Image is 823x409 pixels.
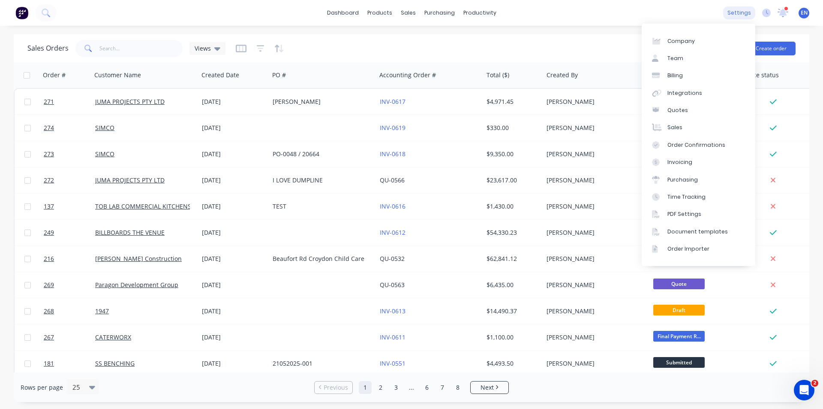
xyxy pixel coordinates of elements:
a: INV-0617 [380,97,405,106]
span: Submitted [653,357,705,368]
img: Factory [15,6,28,19]
a: PDF Settings [642,206,755,223]
div: sales [396,6,420,19]
div: PO # [272,71,286,79]
div: [DATE] [202,307,266,315]
a: Jump forward [405,381,418,394]
div: Customer Name [94,71,141,79]
a: TOB LAB COMMERCIAL KITCHENS PTY LTD [95,202,216,210]
a: 1947 [95,307,109,315]
div: $23,617.00 [487,176,537,185]
div: $6,435.00 [487,281,537,289]
div: PO-0048 / 20664 [273,150,368,158]
a: Order Confirmations [642,136,755,154]
a: INV-0618 [380,150,405,158]
div: [PERSON_NAME] [547,359,642,368]
a: Purchasing [642,171,755,188]
a: dashboard [323,6,363,19]
div: [DATE] [202,202,266,211]
a: Page 6 [421,381,433,394]
ul: Pagination [311,381,512,394]
a: Page 7 [436,381,449,394]
div: Created By [547,71,578,79]
a: Page 1 is your current page [359,381,372,394]
span: Rows per page [21,383,63,392]
a: 137 [44,194,95,219]
a: 267 [44,324,95,350]
a: [PERSON_NAME] Construction [95,254,182,263]
div: Billing [667,72,683,79]
span: Next [481,383,494,392]
a: INV-0611 [380,333,405,341]
div: settings [723,6,755,19]
a: INV-0613 [380,307,405,315]
span: 271 [44,97,54,106]
a: Billing [642,67,755,84]
div: [PERSON_NAME] [547,228,642,237]
div: Invoice status [739,71,779,79]
a: Company [642,32,755,49]
a: Page 3 [390,381,402,394]
div: [PERSON_NAME] [273,97,368,106]
a: 181 [44,351,95,376]
div: products [363,6,396,19]
span: Quote [653,279,705,289]
a: Order Importer [642,240,755,258]
a: Document templates [642,223,755,240]
div: [PERSON_NAME] [547,97,642,106]
h1: Sales Orders [27,44,69,52]
div: [PERSON_NAME] [547,333,642,342]
div: purchasing [420,6,459,19]
span: 249 [44,228,54,237]
div: [PERSON_NAME] [547,254,642,263]
div: $1,100.00 [487,333,537,342]
div: $4,493.50 [487,359,537,368]
span: 216 [44,254,54,263]
div: Order # [43,71,66,79]
span: Final Payment R... [653,331,705,342]
a: 274 [44,115,95,141]
div: Order Confirmations [667,141,725,149]
span: 267 [44,333,54,342]
a: 272 [44,167,95,193]
a: 216 [44,246,95,272]
div: [DATE] [202,254,266,263]
div: productivity [459,6,501,19]
a: QU-0532 [380,254,405,263]
a: QU-0566 [380,176,405,184]
div: [DATE] [202,176,266,185]
a: 268 [44,298,95,324]
div: I LOVE DUMPLINE [273,176,368,185]
div: $330.00 [487,124,537,132]
div: [PERSON_NAME] [547,150,642,158]
a: SIMCO [95,124,114,132]
a: Next page [471,383,508,392]
div: [PERSON_NAME] [547,307,642,315]
div: Document templates [667,228,728,236]
div: Integrations [667,89,702,97]
div: $62,841.12 [487,254,537,263]
div: $14,490.37 [487,307,537,315]
div: Company [667,37,695,45]
div: [PERSON_NAME] [547,202,642,211]
div: Beaufort Rd Croydon Child Care [273,254,368,263]
div: $4,971.45 [487,97,537,106]
div: [DATE] [202,97,266,106]
div: 21052025-001 [273,359,368,368]
div: Created Date [201,71,239,79]
div: $54,330.23 [487,228,537,237]
a: INV-0619 [380,124,405,132]
div: Time Tracking [667,193,706,201]
span: 274 [44,124,54,132]
a: QU-0563 [380,281,405,289]
input: Search... [99,40,183,57]
a: INV-0616 [380,202,405,210]
a: 271 [44,89,95,115]
div: [DATE] [202,281,266,289]
span: Draft [653,305,705,315]
div: Total ($) [487,71,509,79]
a: CATERWORX [95,333,131,341]
div: Purchasing [667,176,698,184]
div: Accounting Order # [379,71,436,79]
span: 2 [811,380,818,387]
